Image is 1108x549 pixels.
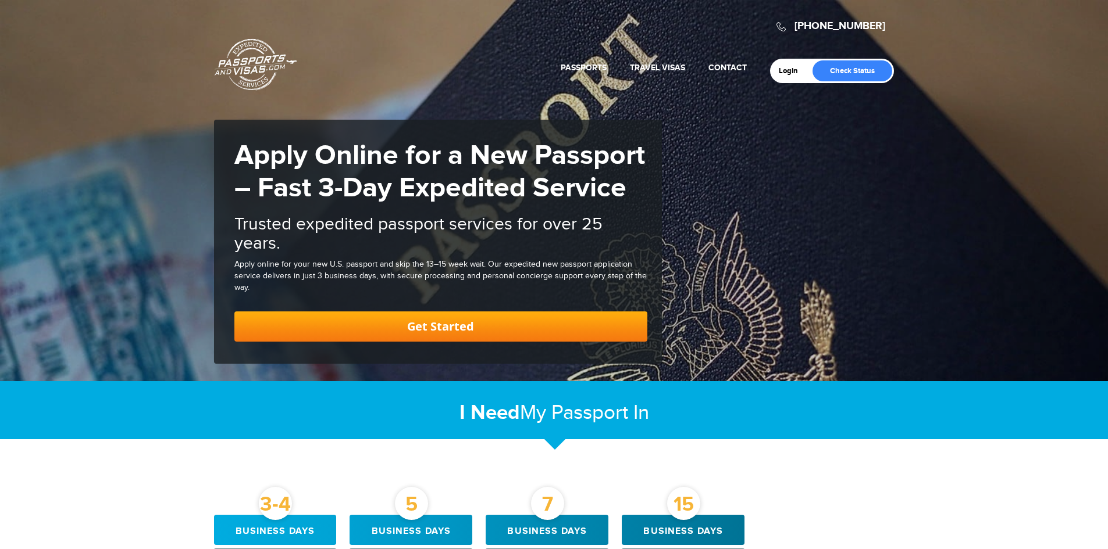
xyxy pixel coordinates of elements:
[667,487,700,520] div: 15
[486,515,608,545] div: Business days
[395,487,428,520] div: 5
[259,487,292,520] div: 3-4
[234,215,647,253] h2: Trusted expedited passport services for over 25 years.
[234,259,647,294] div: Apply online for your new U.S. passport and skip the 13–15 week wait. Our expedited new passport ...
[630,63,685,73] a: Travel Visas
[234,139,645,205] strong: Apply Online for a New Passport – Fast 3-Day Expedited Service
[622,515,744,545] div: Business days
[531,487,564,520] div: 7
[214,515,337,545] div: Business days
[214,400,895,425] h2: My
[795,20,885,33] a: [PHONE_NUMBER]
[459,400,520,425] strong: I Need
[561,63,607,73] a: Passports
[350,515,472,545] div: Business days
[813,60,892,81] a: Check Status
[215,38,297,91] a: Passports & [DOMAIN_NAME]
[779,66,806,76] a: Login
[551,401,649,425] span: Passport In
[708,63,747,73] a: Contact
[234,311,647,342] a: Get Started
